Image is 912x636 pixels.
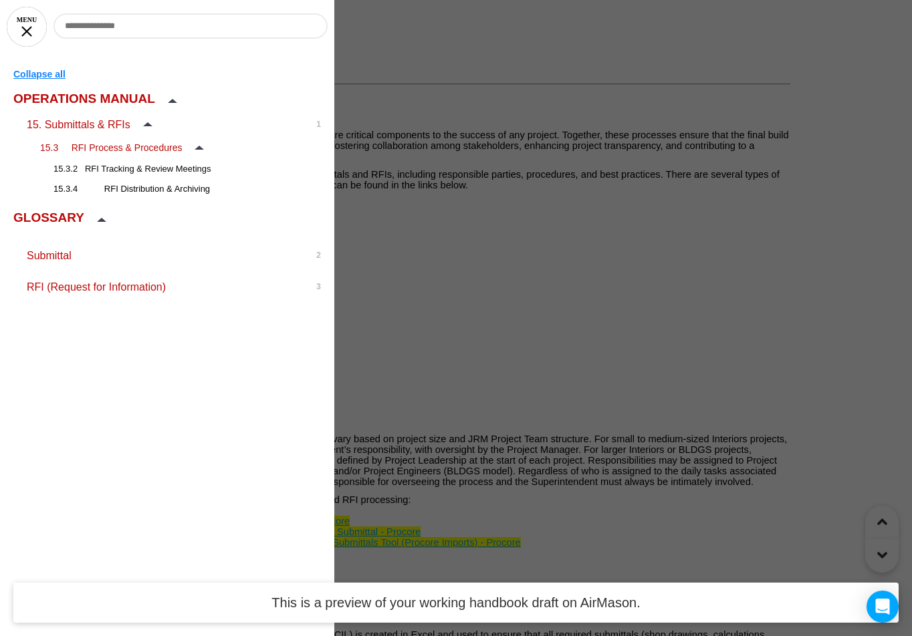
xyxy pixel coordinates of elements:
span: 15. Submittals & RFIs [27,119,130,130]
span: 2 [316,250,321,261]
span: Submittal [27,250,72,261]
span: 15.3.4 RFI Distribution & Archiving [53,183,210,194]
h4: This is a preview of your working handbook draft on AirMason. [13,583,899,623]
span: 3 [316,281,321,293]
span: 1 [316,119,321,130]
span: RFI (Request for Information) [27,281,166,293]
p: Collapse all [13,67,334,82]
span: 15.3 RFI Process & Procedures [40,142,182,154]
span: 15.3.2 RFI Tracking & Review Meetings [53,163,211,174]
div: Open Intercom Messenger [867,591,899,623]
a: MENU [7,7,47,47]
